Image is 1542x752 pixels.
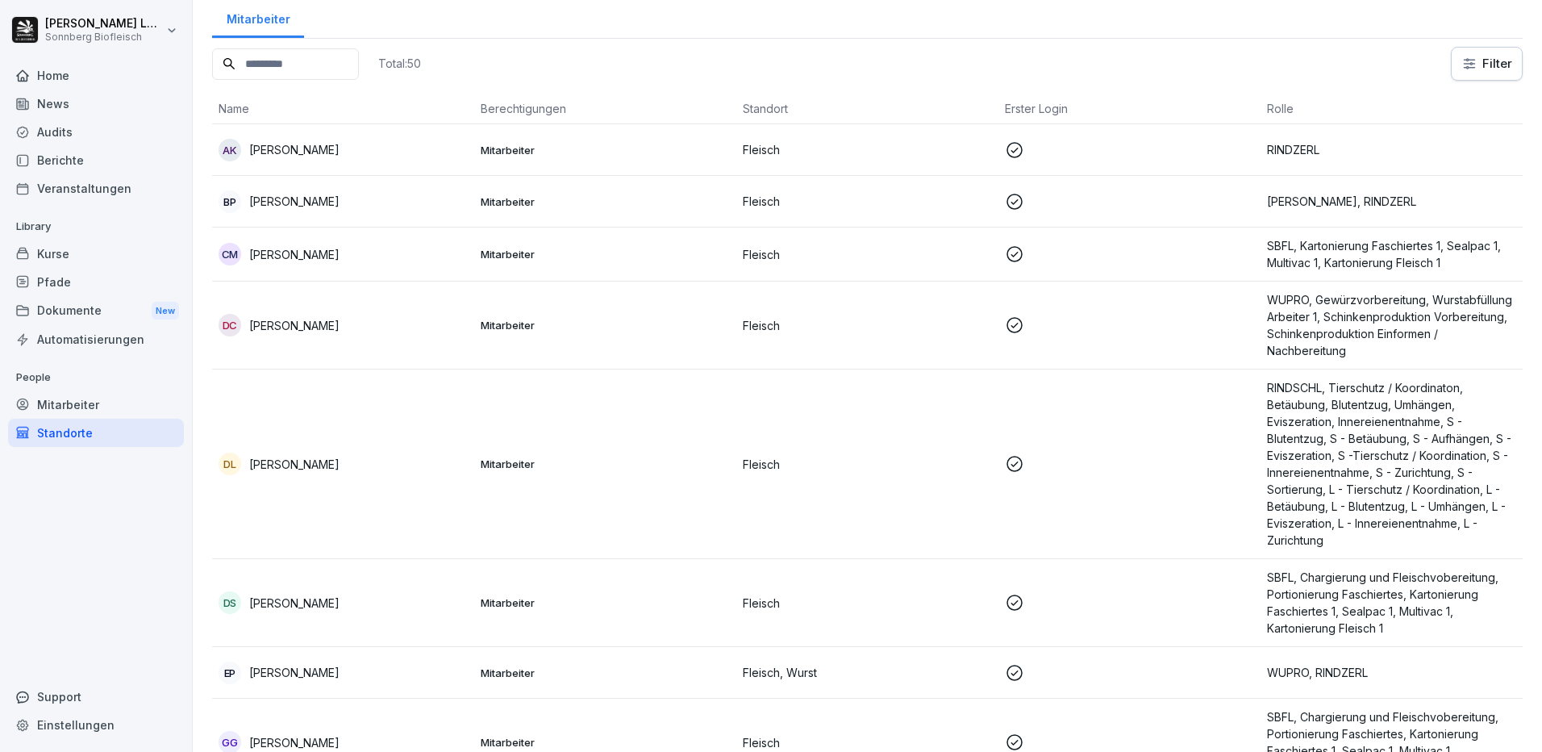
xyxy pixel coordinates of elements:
[998,94,1261,124] th: Erster Login
[249,664,340,681] p: [PERSON_NAME]
[8,240,184,268] a: Kurse
[249,141,340,158] p: [PERSON_NAME]
[8,90,184,118] a: News
[1267,379,1516,549] p: RINDSCHL, Tierschutz / Koordinaton, Betäubung, Blutentzug, Umhängen, Eviszeration, Innereienentna...
[249,595,340,612] p: [PERSON_NAME]
[8,146,184,174] a: Berichte
[219,190,241,213] div: BP
[8,683,184,711] div: Support
[249,193,340,210] p: [PERSON_NAME]
[743,595,992,612] p: Fleisch
[249,317,340,334] p: [PERSON_NAME]
[8,296,184,326] a: DokumenteNew
[8,296,184,326] div: Dokumente
[219,591,241,614] div: DS
[8,365,184,391] p: People
[743,317,992,334] p: Fleisch
[743,246,992,263] p: Fleisch
[474,94,736,124] th: Berechtigungen
[743,734,992,751] p: Fleisch
[1267,569,1516,637] p: SBFL, Chargierung und Fleischvobereitung, Portionierung Faschiertes, Kartonierung Faschiertes 1, ...
[8,711,184,739] a: Einstellungen
[249,246,340,263] p: [PERSON_NAME]
[8,391,184,419] a: Mitarbeiter
[219,453,241,475] div: DL
[1267,291,1516,359] p: WUPRO, Gewürzvorbereitung, Wurstabfüllung Arbeiter 1, Schinkenproduktion Vorbereitung, Schinkenpr...
[219,314,241,336] div: DC
[481,143,730,157] p: Mitarbeiter
[481,457,730,471] p: Mitarbeiter
[8,419,184,447] a: Standorte
[743,141,992,158] p: Fleisch
[8,118,184,146] a: Audits
[45,31,163,43] p: Sonnberg Biofleisch
[1267,141,1516,158] p: RINDZERL
[743,664,992,681] p: Fleisch, Wurst
[1267,664,1516,681] p: WUPRO, RINDZERL
[45,17,163,31] p: [PERSON_NAME] Lumetsberger
[481,735,730,750] p: Mitarbeiter
[1461,56,1512,72] div: Filter
[219,243,241,265] div: CM
[743,456,992,473] p: Fleisch
[8,61,184,90] a: Home
[481,595,730,610] p: Mitarbeiter
[1267,193,1516,210] p: [PERSON_NAME], RINDZERL
[1261,94,1523,124] th: Rolle
[219,139,241,161] div: AK
[8,325,184,353] a: Automatisierungen
[736,94,998,124] th: Standort
[1452,48,1522,80] button: Filter
[249,734,340,751] p: [PERSON_NAME]
[481,318,730,332] p: Mitarbeiter
[378,56,421,71] p: Total: 50
[743,193,992,210] p: Fleisch
[152,302,179,320] div: New
[481,666,730,680] p: Mitarbeiter
[481,247,730,261] p: Mitarbeiter
[1267,237,1516,271] p: SBFL, Kartonierung Faschiertes 1, Sealpac 1, Multivac 1, Kartonierung Fleisch 1
[249,456,340,473] p: [PERSON_NAME]
[8,268,184,296] a: Pfade
[219,662,241,684] div: EP
[8,174,184,203] a: Veranstaltungen
[8,214,184,240] p: Library
[212,94,474,124] th: Name
[481,194,730,209] p: Mitarbeiter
